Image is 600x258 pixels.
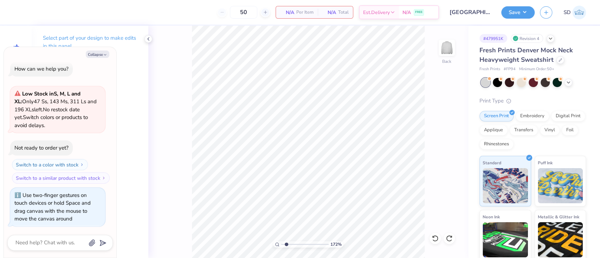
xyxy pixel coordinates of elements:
div: Screen Print [479,111,514,121]
strong: Low Stock in S, M, L and XL : [14,90,80,105]
button: Switch to a similar product with stock [12,172,110,184]
button: Save [501,6,535,19]
span: Fresh Prints [479,66,500,72]
p: Select part of your design to make edits in this panel [43,34,137,50]
img: Switch to a color with stock [80,163,84,167]
div: Foil [562,125,578,135]
img: Back [440,41,454,55]
img: Sparsh Drolia [572,6,586,19]
div: Use two-finger gestures on touch devices or hold Space and drag canvas with the mouse to move the... [14,192,91,223]
img: Puff Ink [538,168,583,203]
span: Est. Delivery [363,9,390,16]
span: Per Item [296,9,314,16]
span: N/A [280,9,294,16]
div: Revision 4 [511,34,543,43]
img: Neon Ink [483,222,528,257]
span: Minimum Order: 50 + [519,66,554,72]
span: N/A [322,9,336,16]
img: Switch to a similar product with stock [102,176,106,180]
div: Rhinestones [479,139,514,150]
span: Neon Ink [483,213,500,220]
img: Standard [483,168,528,203]
span: Standard [483,159,501,166]
a: SD [563,6,586,19]
span: FREE [415,10,422,15]
span: SD [563,8,570,16]
span: 172 % [330,241,342,247]
span: No restock date yet. [14,106,80,121]
input: Untitled Design [444,5,496,19]
span: Fresh Prints Denver Mock Neck Heavyweight Sweatshirt [479,46,573,64]
div: How can we help you? [14,65,69,72]
div: # 479951K [479,34,507,43]
span: Total [338,9,349,16]
div: Print Type [479,97,586,105]
div: Digital Print [551,111,585,121]
div: Applique [479,125,508,135]
div: Vinyl [540,125,560,135]
img: Metallic & Glitter Ink [538,222,583,257]
span: Only 47 Ss, 143 Ms, 311 Ls and 196 XLs left. Switch colors or products to avoid delays. [14,90,97,129]
div: Transfers [510,125,538,135]
button: Switch to a color with stock [12,159,88,170]
div: Not ready to order yet? [14,144,69,151]
button: Collapse [86,51,109,58]
span: Puff Ink [538,159,553,166]
span: N/A [402,9,411,16]
span: Metallic & Glitter Ink [538,213,579,220]
input: – – [230,6,257,19]
span: # FP94 [504,66,516,72]
div: Back [442,58,451,65]
div: Embroidery [516,111,549,121]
